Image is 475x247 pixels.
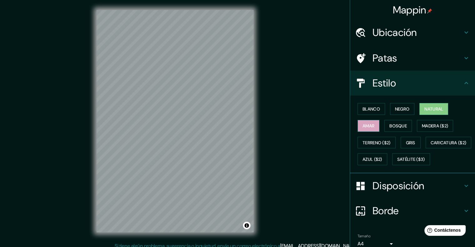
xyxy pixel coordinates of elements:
font: Ubicación [373,26,417,39]
button: Blanco [358,103,385,115]
button: Madera ($2) [417,120,453,132]
font: Satélite ($3) [397,157,425,162]
font: Borde [373,204,399,217]
div: Ubicación [350,20,475,45]
button: Satélite ($3) [392,153,430,165]
font: Patas [373,52,397,65]
font: Negro [395,106,410,112]
button: Activar o desactivar atribución [243,222,250,229]
font: Disposición [373,179,424,192]
button: Bosque [384,120,412,132]
font: Caricatura ($2) [431,140,467,146]
font: Madera ($2) [422,123,448,129]
div: Borde [350,198,475,223]
font: Terreno ($2) [363,140,391,146]
font: Tamaño [358,234,370,239]
button: Gris [401,137,421,149]
font: Estilo [373,77,396,90]
font: Bosque [389,123,407,129]
font: Mappin [393,3,426,17]
img: pin-icon.png [427,8,432,13]
font: Amar [363,123,374,129]
font: Blanco [363,106,380,112]
font: A4 [358,240,364,247]
button: Azul ($2) [358,153,387,165]
div: Disposición [350,173,475,198]
div: Patas [350,46,475,71]
font: Azul ($2) [363,157,382,162]
canvas: Mapa [96,10,254,232]
font: Natural [424,106,443,112]
button: Natural [419,103,448,115]
div: Estilo [350,71,475,96]
font: Gris [406,140,415,146]
iframe: Lanzador de widgets de ayuda [419,223,468,240]
button: Caricatura ($2) [426,137,472,149]
button: Terreno ($2) [358,137,396,149]
button: Negro [390,103,415,115]
button: Amar [358,120,379,132]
